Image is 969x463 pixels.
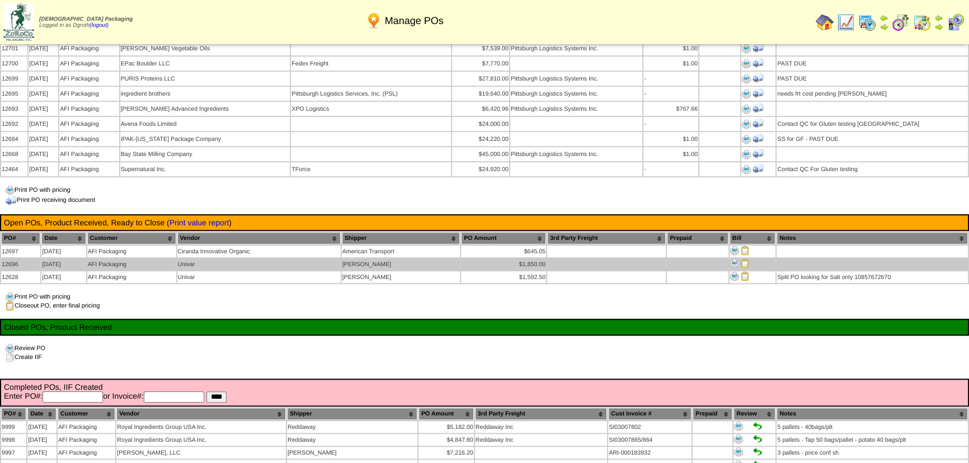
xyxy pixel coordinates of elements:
td: [PERSON_NAME], LLC [116,447,286,459]
th: PO# [1,408,26,420]
td: AFI Packaging [87,271,176,283]
td: [PERSON_NAME] Advanced Ingredients [120,102,290,116]
td: Reddaway Inc [475,421,607,433]
img: Print [730,272,739,281]
div: $7,770.00 [453,60,509,67]
img: calendarblend.gif [892,13,910,31]
img: Print [730,259,739,268]
td: [PERSON_NAME] [342,258,460,270]
td: PAST DUE [777,56,968,70]
div: $1,850.00 [462,261,545,268]
img: Print [742,150,751,159]
td: Avena Foods Limited [120,117,290,131]
td: Split PO looking for Salt only 10857672670 [777,271,968,283]
form: Enter PO#: or Invoice#: [4,391,965,403]
td: Fedex Freight [291,56,451,70]
td: Contact QC For Gluten testing [777,162,968,176]
td: EPac Boulder LLC [120,56,290,70]
img: calendarinout.gif [913,13,931,31]
td: SI03007802 [608,421,692,433]
img: print.gif [6,292,15,301]
td: [DATE] [29,117,58,131]
td: [PERSON_NAME] [287,447,417,459]
td: Pittsburgh Logistics Systems Inc. [510,72,642,86]
td: Bay State Milling Company [120,147,290,161]
td: 12700 [1,56,27,70]
div: $45,000.00 [453,151,509,158]
img: Print [742,135,751,144]
td: AFI Packaging [59,162,119,176]
img: Print [742,120,751,129]
td: [DATE] [41,245,86,257]
img: home.gif [816,13,834,31]
td: Pittsburgh Logistics Services, Inc. (PSL) [291,87,451,101]
td: AFI Packaging [59,87,119,101]
th: Date [41,232,86,244]
td: [DATE] [41,258,86,270]
div: $1.00 [644,151,698,158]
th: 3rd Party Freight [547,232,666,244]
img: Print [742,44,751,53]
div: $24,220.00 [453,136,509,143]
td: Supernatural Inc. [120,162,290,176]
img: print.gif [6,186,15,195]
img: Print [734,447,743,456]
td: Ciranda Innovative Organic [177,245,341,257]
div: $7,216.20 [419,450,473,456]
td: AFI Packaging [87,245,176,257]
td: AFI Packaging [59,72,119,86]
th: Shipper [342,232,460,244]
td: Pittsburgh Logistics Systems Inc. [510,87,642,101]
th: Cust Invoice # [608,408,692,420]
img: clone.gif [6,353,15,362]
td: [DATE] [29,162,58,176]
td: Contact QC for Gluten testing [GEOGRAPHIC_DATA] [777,117,968,131]
td: [DATE] [27,421,57,433]
td: SI03007865/864 [608,434,692,446]
th: Shipper [287,408,417,420]
img: Print Receiving Document [752,102,764,114]
span: Manage POs [385,15,444,27]
img: Print Receiving Document [752,163,764,174]
img: Print [742,105,751,114]
td: 12464 [1,162,27,176]
img: calendarcustomer.gif [947,13,965,31]
td: 12696 [1,258,40,270]
div: $645.05 [462,248,545,255]
td: Reddaway [287,421,417,433]
th: 3rd Party Freight [475,408,607,420]
img: Print Receiving Document [752,57,764,68]
div: $6,420.96 [453,106,509,112]
img: Print Receiving Document [752,133,764,144]
span: Logged in as Dgroth [39,16,133,29]
td: [DATE] [27,447,57,459]
td: - [643,87,698,101]
td: AFI Packaging [59,117,119,131]
img: truck.png [6,195,17,206]
img: Close PO [741,272,750,281]
td: - [643,72,698,86]
th: Prepaid [693,408,732,420]
td: AFI Packaging [59,102,119,116]
img: arrowright.gif [879,22,888,31]
img: Print Receiving Document [752,72,764,83]
img: Print [742,59,751,68]
div: $27,810.00 [453,75,509,82]
span: [DEMOGRAPHIC_DATA] Packaging [39,16,133,22]
th: Date [27,408,57,420]
img: Close PO [741,259,750,268]
td: AFI Packaging [58,421,115,433]
img: clipboard.gif [6,301,15,310]
td: [DATE] [41,271,86,283]
td: Open POs, Product Received, Ready to Close ( ) [3,218,966,228]
td: 3 pallets - price conf sh [777,447,968,459]
a: (logout) [90,22,109,29]
th: Review [733,408,775,420]
td: PURIS Proteins LLC [120,72,290,86]
td: [DATE] [29,72,58,86]
img: Print [734,422,743,431]
td: 12684 [1,132,27,146]
td: Closed POs, Product Received [3,322,966,332]
td: Pittsburgh Logistics Systems Inc. [510,147,642,161]
td: [DATE] [29,87,58,101]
